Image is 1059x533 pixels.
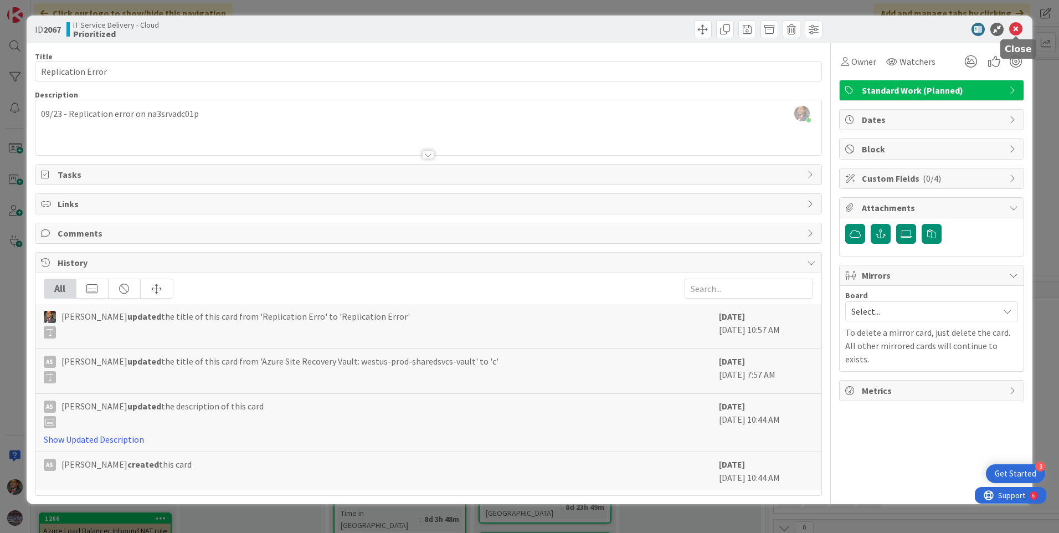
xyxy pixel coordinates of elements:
span: Attachments [862,201,1004,214]
span: Select... [851,304,993,319]
b: [DATE] [719,459,745,470]
b: [DATE] [719,311,745,322]
div: [DATE] 7:57 AM [719,355,813,388]
img: DP [44,311,56,323]
span: [PERSON_NAME] the title of this card from 'Replication Erro' to 'Replication Error' [61,310,410,339]
div: [DATE] 10:44 AM [719,399,813,446]
div: [DATE] 10:44 AM [719,458,813,484]
span: ( 0/4 ) [923,173,941,184]
input: Search... [685,279,813,299]
span: Description [35,90,78,100]
div: AS [44,459,56,471]
span: Dates [862,113,1004,126]
span: Watchers [899,55,935,68]
span: [PERSON_NAME] the description of this card [61,399,264,428]
div: [DATE] 10:57 AM [719,310,813,343]
div: Open Get Started checklist, remaining modules: 3 [986,464,1045,483]
b: [DATE] [719,356,745,367]
b: updated [127,356,161,367]
span: Mirrors [862,269,1004,282]
div: All [44,279,76,298]
span: Custom Fields [862,172,1004,185]
div: AS [44,401,56,413]
span: Tasks [58,168,801,181]
b: updated [127,401,161,412]
img: d4mZCzJxnlYlsl7tbRpKOP7QXawjtCsN.jpg [794,106,810,121]
span: IT Service Delivery - Cloud [73,20,159,29]
span: [PERSON_NAME] this card [61,458,192,471]
b: updated [127,311,161,322]
span: History [58,256,801,269]
span: [PERSON_NAME] the title of this card from 'Azure Site Recovery Vault: westus-prod-sharedsvcs-vaul... [61,355,498,383]
input: type card name here... [35,61,822,81]
div: Get Started [995,468,1036,479]
b: [DATE] [719,401,745,412]
b: created [127,459,159,470]
label: Title [35,52,53,61]
span: Owner [851,55,876,68]
b: 2067 [43,24,61,35]
div: 3 [1035,462,1045,471]
span: Block [862,142,1004,156]
span: Links [58,197,801,211]
a: Show Updated Description [44,434,144,445]
p: To delete a mirror card, just delete the card. All other mirrored cards will continue to exists. [845,326,1018,366]
h5: Close [1005,44,1032,54]
span: Standard Work (Planned) [862,84,1004,97]
span: Support [23,2,50,15]
span: ID [35,23,61,36]
span: Board [845,291,868,299]
b: Prioritized [73,29,159,38]
p: 09/23 - Replication error on na3srvadc01p [41,107,816,120]
div: AS [44,356,56,368]
span: Metrics [862,384,1004,397]
span: Comments [58,227,801,240]
div: 6 [58,4,60,13]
